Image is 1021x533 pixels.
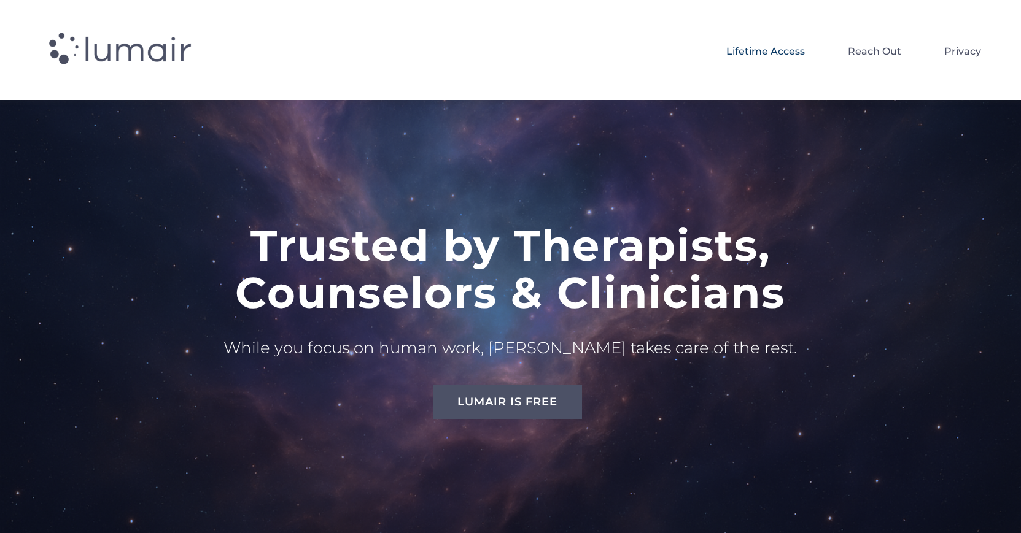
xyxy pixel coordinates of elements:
[848,41,901,62] span: Reach Out
[848,31,901,70] a: Reach Out
[433,385,582,419] a: Lumair is Free
[944,31,981,70] a: Privacy
[151,336,869,361] p: While you focus on human work, [PERSON_NAME] takes care of the rest.
[726,31,805,70] a: Lifetime Access
[457,396,557,408] span: Lumair is Free
[275,31,981,70] nav: Menu
[726,41,805,62] span: Lifetime Access
[151,222,869,316] h1: Trusted by Therapists, Counselors & Clinicians
[944,41,981,62] span: Privacy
